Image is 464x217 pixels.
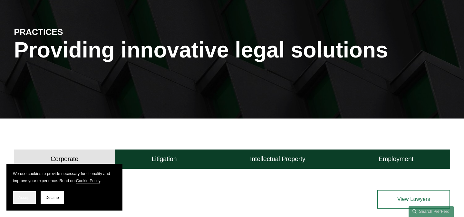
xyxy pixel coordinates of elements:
p: We use cookies to provide necessary functionality and improve your experience. Read our . [13,170,116,185]
span: Accept [18,195,31,200]
button: Decline [41,191,64,204]
a: View Lawyers [377,190,450,209]
section: Cookie banner [6,164,122,211]
h4: PRACTICES [14,27,123,37]
a: Cookie Policy [76,179,100,183]
h4: Employment [379,155,413,163]
h4: Intellectual Property [250,155,305,163]
a: Search this site [409,206,454,217]
span: Decline [45,195,59,200]
h4: Litigation [152,155,177,163]
button: Accept [13,191,36,204]
h4: Corporate [51,155,78,163]
h1: Providing innovative legal solutions [14,37,450,63]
